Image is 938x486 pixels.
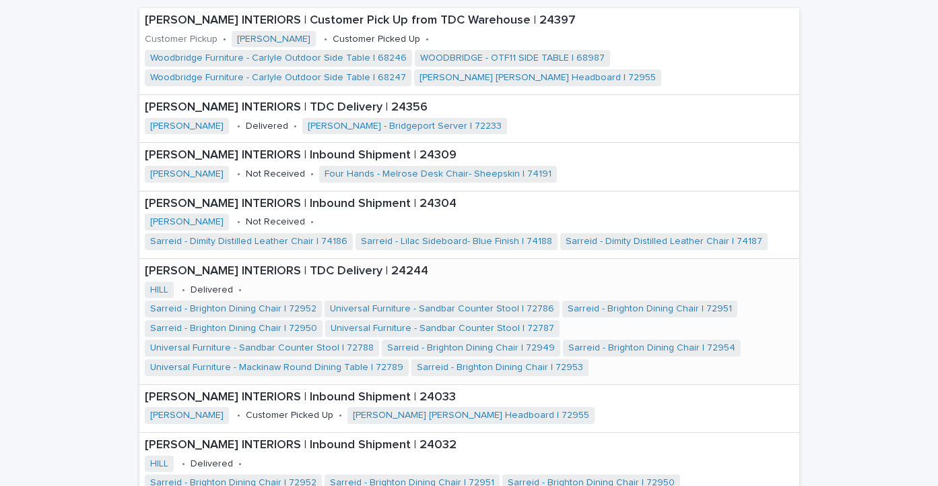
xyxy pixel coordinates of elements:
a: Sarreid - Dimity Distilled Leather Chair | 74187 [566,236,762,247]
p: • [339,410,342,421]
a: Sarreid - Lilac Sideboard- Blue Finish | 74188 [361,236,552,247]
p: Customer Picked Up [246,410,333,421]
p: • [426,34,429,45]
p: Customer Picked Up [333,34,420,45]
a: HILL [150,284,168,296]
a: [PERSON_NAME] INTERIORS | Customer Pick Up from TDC Warehouse | 24397Customer Pickup•[PERSON_NAME... [139,8,799,95]
p: • [238,458,242,470]
a: Sarreid - Brighton Dining Chair | 72952 [150,303,316,315]
p: • [237,169,240,180]
a: [PERSON_NAME] - Bridgeport Server | 72233 [308,121,502,132]
p: Not Received [246,169,305,180]
p: • [310,169,314,180]
a: [PERSON_NAME] [150,169,224,180]
a: [PERSON_NAME] INTERIORS | Inbound Shipment | 24304[PERSON_NAME] •Not Received•Sarreid - Dimity Di... [139,191,799,259]
a: [PERSON_NAME] INTERIORS | TDC Delivery | 24356[PERSON_NAME] •Delivered•[PERSON_NAME] - Bridgeport... [139,95,799,143]
a: Sarreid - Brighton Dining Chair | 72951 [568,303,732,315]
p: • [237,410,240,421]
a: Universal Furniture - Sandbar Counter Stool | 72787 [331,323,554,334]
p: • [237,216,240,228]
p: • [310,216,314,228]
a: [PERSON_NAME] [150,121,224,132]
a: [PERSON_NAME] INTERIORS | Inbound Shipment | 24309[PERSON_NAME] •Not Received•Four Hands - Melros... [139,143,799,191]
p: • [182,284,185,296]
p: • [294,121,297,132]
a: Sarreid - Brighton Dining Chair | 72950 [150,323,317,334]
p: Delivered [191,458,233,470]
p: [PERSON_NAME] INTERIORS | Customer Pick Up from TDC Warehouse | 24397 [145,13,794,28]
a: [PERSON_NAME] [PERSON_NAME] Headboard | 72955 [420,72,656,84]
a: Sarreid - Brighton Dining Chair | 72953 [417,362,583,373]
p: Customer Pickup [145,34,217,45]
a: [PERSON_NAME] [237,34,310,45]
p: [PERSON_NAME] INTERIORS | Inbound Shipment | 24032 [145,438,794,453]
a: WOODBRIDGE - OTF11 SIDE TABLE | 68987 [420,53,605,64]
p: Delivered [246,121,288,132]
p: • [182,458,185,470]
a: [PERSON_NAME] [150,216,224,228]
p: • [238,284,242,296]
a: Sarreid - Brighton Dining Chair | 72954 [568,342,735,354]
p: [PERSON_NAME] INTERIORS | Inbound Shipment | 24309 [145,148,794,163]
p: [PERSON_NAME] INTERIORS | Inbound Shipment | 24033 [145,390,794,405]
p: [PERSON_NAME] INTERIORS | TDC Delivery | 24356 [145,100,793,115]
a: [PERSON_NAME] INTERIORS | Inbound Shipment | 24033[PERSON_NAME] •Customer Picked Up•[PERSON_NAME]... [139,385,799,433]
a: Universal Furniture - Sandbar Counter Stool | 72788 [150,342,374,354]
a: HILL [150,458,168,470]
p: Delivered [191,284,233,296]
p: [PERSON_NAME] INTERIORS | TDC Delivery | 24244 [145,264,794,279]
p: • [223,34,226,45]
p: • [324,34,327,45]
a: Sarreid - Brighton Dining Chair | 72949 [387,342,555,354]
a: Woodbridge Furniture - Carlyle Outdoor Side Table | 68247 [150,72,406,84]
a: [PERSON_NAME] [150,410,224,421]
p: Not Received [246,216,305,228]
a: Universal Furniture - Sandbar Counter Stool | 72786 [330,303,554,315]
a: Four Hands - Melrose Desk Chair- Sheepskin | 74191 [325,169,551,180]
a: [PERSON_NAME] INTERIORS | TDC Delivery | 24244HILL •Delivered•Sarreid - Brighton Dining Chair | 7... [139,259,799,385]
a: [PERSON_NAME] [PERSON_NAME] Headboard | 72955 [353,410,589,421]
a: Universal Furniture - Mackinaw Round Dining Table | 72789 [150,362,403,373]
p: • [237,121,240,132]
a: Sarreid - Dimity Distilled Leather Chair | 74186 [150,236,347,247]
p: [PERSON_NAME] INTERIORS | Inbound Shipment | 24304 [145,197,794,212]
a: Woodbridge Furniture - Carlyle Outdoor Side Table | 68246 [150,53,407,64]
